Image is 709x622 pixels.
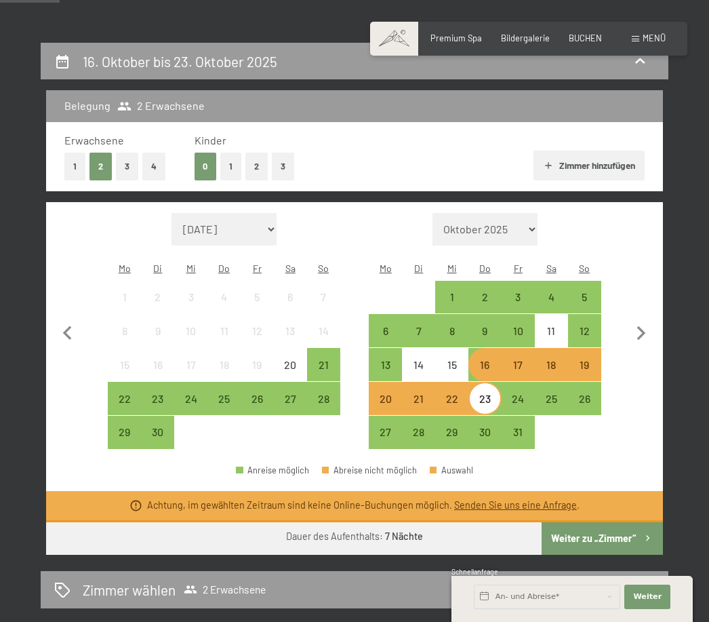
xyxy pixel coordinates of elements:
div: 13 [370,359,401,390]
div: 13 [275,326,306,356]
div: Mon Sep 15 2025 [108,348,141,381]
div: Anreise möglich [535,382,568,415]
div: Anreise möglich [307,382,340,415]
div: 16 [142,359,173,390]
div: Anreise möglich [568,348,601,381]
div: Sat Oct 25 2025 [535,382,568,415]
div: Tue Oct 21 2025 [402,382,435,415]
div: Anreise möglich [435,314,468,347]
button: 0 [195,153,217,180]
div: 8 [109,326,140,356]
div: Sat Oct 11 2025 [535,314,568,347]
div: Anreise möglich [468,314,502,347]
div: 21 [403,393,434,424]
div: Wed Sep 10 2025 [174,314,207,347]
div: Anreise möglich [468,416,502,449]
div: 3 [503,292,533,322]
div: Wed Sep 17 2025 [174,348,207,381]
abbr: Sonntag [318,263,329,274]
abbr: Dienstag [414,263,423,274]
div: 24 [176,393,206,424]
div: 12 [569,326,600,356]
div: 6 [370,326,401,356]
div: 25 [209,393,239,424]
span: Schnellanfrage [451,568,498,576]
div: 20 [370,393,401,424]
div: Sat Oct 04 2025 [535,281,568,314]
abbr: Donnerstag [479,263,491,274]
button: 1 [220,153,241,180]
div: 7 [308,292,339,322]
div: Anreise nicht möglich [174,281,207,314]
div: Anreise nicht möglich [141,348,174,381]
div: 26 [569,393,600,424]
div: Anreise möglich [108,382,141,415]
div: Auswahl [430,466,473,475]
div: 14 [403,359,434,390]
div: Anreise möglich [369,416,402,449]
button: Zimmer hinzufügen [533,151,644,180]
abbr: Sonntag [579,263,590,274]
div: Anreise nicht möglich [174,348,207,381]
div: Thu Oct 02 2025 [468,281,502,314]
div: 18 [209,359,239,390]
div: 31 [503,427,533,457]
div: Fri Oct 10 2025 [502,314,535,347]
button: Nächster Monat [627,213,655,450]
div: Anreise nicht möglich [108,348,141,381]
button: 3 [272,153,294,180]
div: Sat Oct 18 2025 [535,348,568,381]
div: Sat Sep 20 2025 [274,348,307,381]
div: 16 [470,359,500,390]
div: 29 [437,427,467,457]
div: Fri Sep 05 2025 [241,281,274,314]
div: Anreise nicht möglich [274,281,307,314]
a: BUCHEN [569,33,602,43]
div: Tue Sep 30 2025 [141,416,174,449]
div: 19 [569,359,600,390]
div: Anreise möglich [402,416,435,449]
div: Wed Oct 08 2025 [435,314,468,347]
div: Sun Sep 07 2025 [307,281,340,314]
div: 6 [275,292,306,322]
div: Wed Sep 24 2025 [174,382,207,415]
div: Sun Oct 19 2025 [568,348,601,381]
div: 12 [242,326,272,356]
div: Anreise nicht möglich [241,348,274,381]
div: 22 [437,393,467,424]
div: 15 [437,359,467,390]
div: 11 [209,326,239,356]
div: Anreise möglich [468,348,502,381]
div: Anreise nicht möglich [307,314,340,347]
div: Anreise nicht möglich [108,281,141,314]
div: Anreise nicht möglich [141,314,174,347]
div: Anreise möglich [502,382,535,415]
button: 4 [142,153,165,180]
div: Tue Oct 14 2025 [402,348,435,381]
div: Anreise nicht möglich [274,348,307,381]
div: Anreise nicht möglich [402,348,435,381]
div: Tue Sep 02 2025 [141,281,174,314]
div: Wed Oct 01 2025 [435,281,468,314]
div: 24 [503,393,533,424]
div: Anreise möglich [141,416,174,449]
div: Fri Oct 17 2025 [502,348,535,381]
div: Anreise möglich [435,382,468,415]
div: Wed Oct 29 2025 [435,416,468,449]
div: 19 [242,359,272,390]
abbr: Montag [380,263,392,274]
div: 4 [536,292,567,322]
button: 1 [64,153,85,180]
div: 23 [142,393,173,424]
div: Thu Sep 11 2025 [207,314,241,347]
div: Sun Oct 26 2025 [568,382,601,415]
div: Anreise möglich [468,382,502,415]
div: Anreise möglich [502,281,535,314]
div: Anreise möglich [141,382,174,415]
div: Tue Oct 07 2025 [402,314,435,347]
div: 5 [242,292,272,322]
div: 9 [142,326,173,356]
div: Thu Oct 30 2025 [468,416,502,449]
div: Anreise möglich [435,281,468,314]
div: Anreise möglich [174,382,207,415]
